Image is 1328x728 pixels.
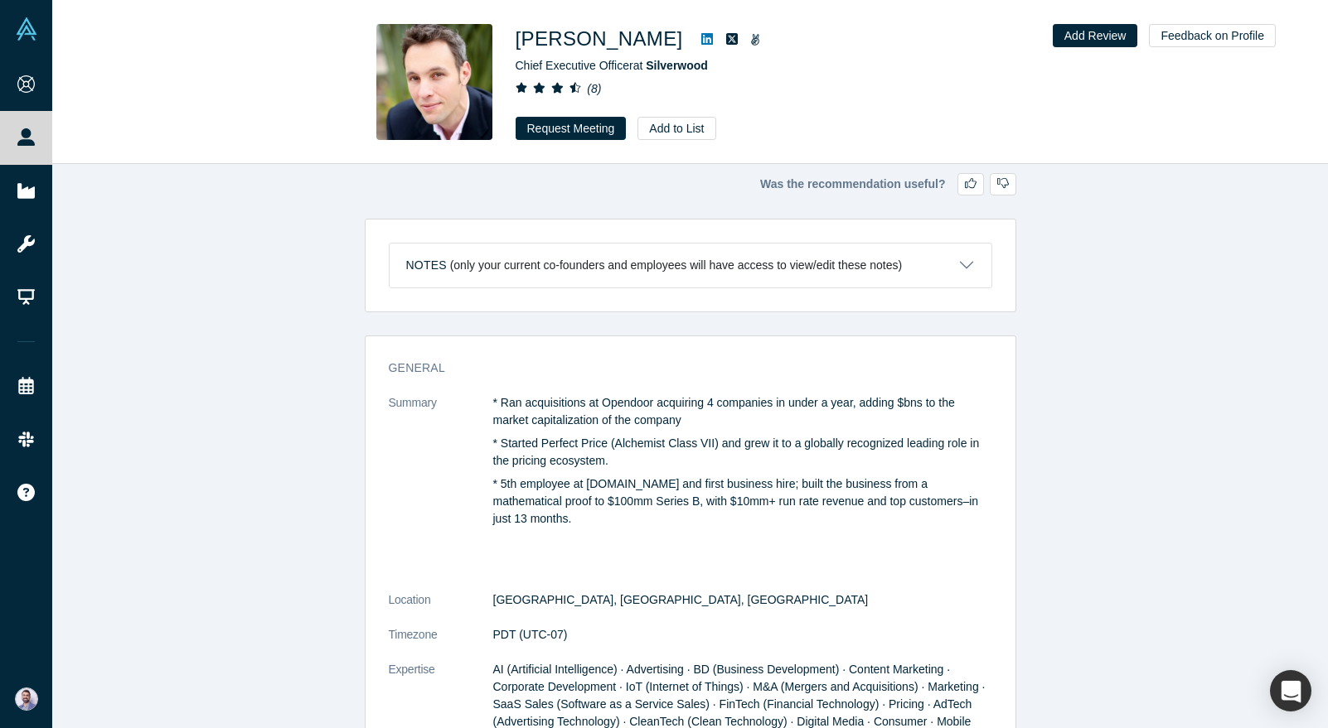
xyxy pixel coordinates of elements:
h3: Notes [406,257,447,274]
dt: Summary [389,394,493,591]
button: Request Meeting [516,117,627,140]
button: Add to List [637,117,715,140]
dd: PDT (UTC-07) [493,626,992,644]
img: Alchemist Vault Logo [15,17,38,41]
h1: [PERSON_NAME] [516,24,683,54]
p: * Started Perfect Price (Alchemist Class VII) and grew it to a globally recognized leading role i... [493,435,992,470]
i: ( 8 ) [587,82,601,95]
a: Silverwood [646,59,708,72]
dt: Timezone [389,626,493,661]
div: Was the recommendation useful? [365,173,1016,195]
button: Feedback on Profile [1149,24,1276,47]
span: Chief Executive Officer at [516,59,708,72]
img: Alexander Shartsis's Profile Image [376,24,492,140]
img: Sam Jadali's Account [15,687,38,711]
button: Notes (only your current co-founders and employees will have access to view/edit these notes) [390,243,991,287]
dd: [GEOGRAPHIC_DATA], [GEOGRAPHIC_DATA], [GEOGRAPHIC_DATA] [493,591,992,609]
p: (only your current co-founders and employees will have access to view/edit these notes) [450,258,903,272]
p: * 5th employee at [DOMAIN_NAME] and first business hire; built the business from a mathematical p... [493,475,992,528]
p: * Ran acquisitions at Opendoor acquiring 4 companies in under a year, adding $bns to the market c... [493,394,992,429]
dt: Location [389,591,493,626]
button: Add Review [1053,24,1138,47]
h3: General [389,359,969,377]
